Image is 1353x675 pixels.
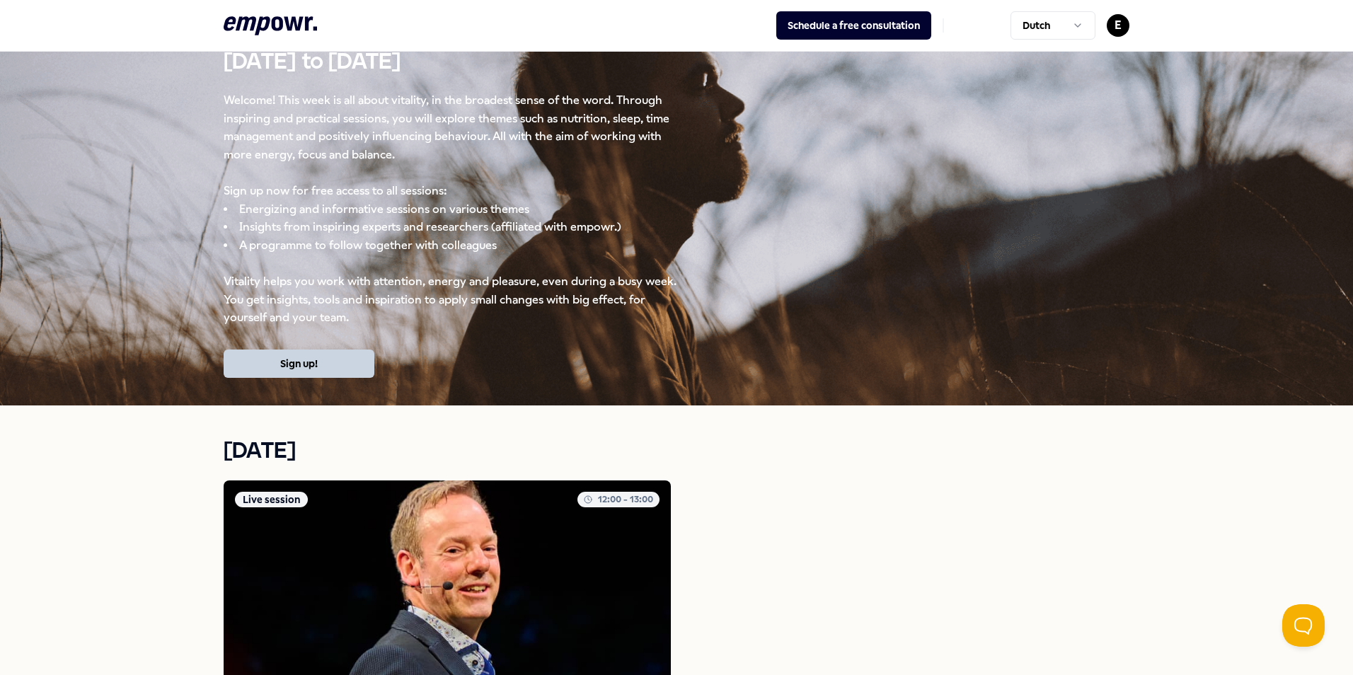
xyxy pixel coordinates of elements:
h2: [DATE] [224,434,1129,469]
button: Sign up! [224,350,374,378]
li: Energizing and informative sessions on various themes [224,200,676,219]
li: A programme to follow together with colleagues [224,236,676,255]
button: E [1107,14,1129,37]
p: Welcome! This week is all about vitality, in the broadest sense of the word. Through inspiring an... [224,91,676,163]
iframe: Help Scout Beacon - Open [1282,604,1325,647]
button: Schedule a free consultation [776,11,931,40]
div: Live session [235,492,308,507]
p: Vitality helps you work with attention, energy and pleasure, even during a busy week. You get ins... [224,272,676,327]
p: Sign up now for free access to all sessions: [224,182,676,200]
li: Insights from inspiring experts and researchers (affiliated with empowr.) [224,218,676,236]
font: 12:00 - 13:00 [598,492,653,507]
h1: [DATE] to [DATE] [224,45,1129,80]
